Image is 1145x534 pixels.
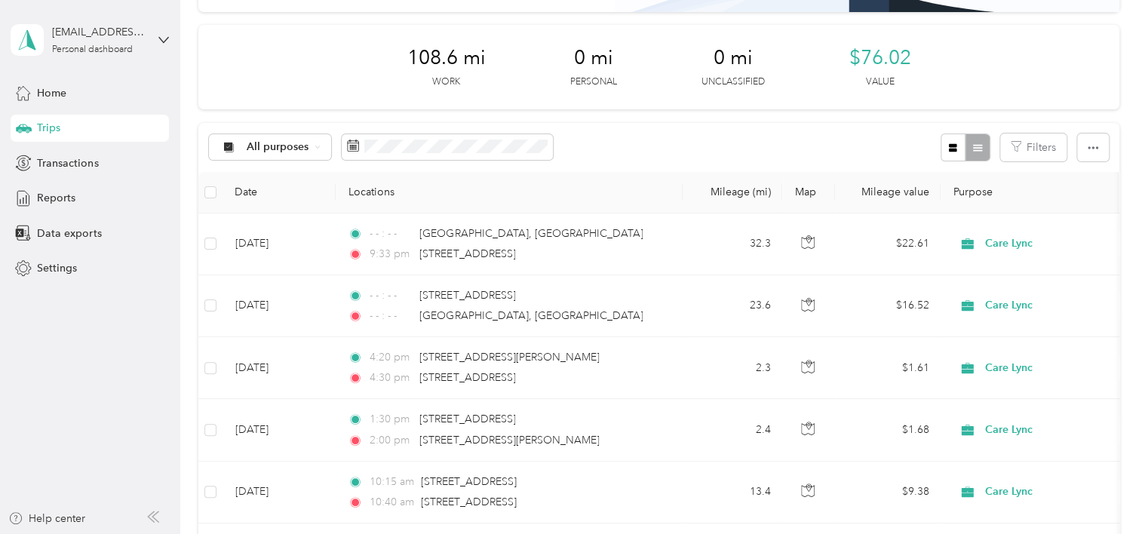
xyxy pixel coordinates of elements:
[37,190,75,206] span: Reports
[683,172,782,213] th: Mileage (mi)
[835,462,941,523] td: $9.38
[683,462,782,523] td: 13.4
[421,496,517,508] span: [STREET_ADDRESS]
[370,287,413,304] span: - - : - -
[419,434,599,447] span: [STREET_ADDRESS][PERSON_NAME]
[370,474,414,490] span: 10:15 am
[683,337,782,399] td: 2.3
[683,275,782,337] td: 23.6
[569,75,616,89] p: Personal
[419,371,515,384] span: [STREET_ADDRESS]
[223,213,336,275] td: [DATE]
[52,45,133,54] div: Personal dashboard
[370,308,413,324] span: - - : - -
[985,235,1123,252] span: Care Lync
[985,483,1123,500] span: Care Lync
[370,432,413,449] span: 2:00 pm
[37,155,98,171] span: Transactions
[985,422,1123,438] span: Care Lync
[421,475,517,488] span: [STREET_ADDRESS]
[8,511,85,526] button: Help center
[223,172,336,213] th: Date
[37,85,66,101] span: Home
[782,172,835,213] th: Map
[573,46,612,70] span: 0 mi
[701,75,764,89] p: Unclassified
[1061,450,1145,534] iframe: Everlance-gr Chat Button Frame
[835,399,941,461] td: $1.68
[370,370,413,386] span: 4:30 pm
[835,275,941,337] td: $16.52
[683,399,782,461] td: 2.4
[37,120,60,136] span: Trips
[37,226,101,241] span: Data exports
[370,349,413,366] span: 4:20 pm
[223,275,336,337] td: [DATE]
[985,360,1123,376] span: Care Lync
[985,297,1123,314] span: Care Lync
[835,213,941,275] td: $22.61
[419,413,515,425] span: [STREET_ADDRESS]
[835,172,941,213] th: Mileage value
[407,46,485,70] span: 108.6 mi
[835,337,941,399] td: $1.61
[370,494,414,511] span: 10:40 am
[370,226,413,242] span: - - : - -
[223,399,336,461] td: [DATE]
[370,411,413,428] span: 1:30 pm
[370,246,413,262] span: 9:33 pm
[223,337,336,399] td: [DATE]
[419,227,643,240] span: [GEOGRAPHIC_DATA], [GEOGRAPHIC_DATA]
[419,289,515,302] span: [STREET_ADDRESS]
[432,75,460,89] p: Work
[849,46,910,70] span: $76.02
[247,142,309,152] span: All purposes
[713,46,752,70] span: 0 mi
[419,247,515,260] span: [STREET_ADDRESS]
[683,213,782,275] td: 32.3
[52,24,146,40] div: [EMAIL_ADDRESS][DOMAIN_NAME]
[419,351,599,364] span: [STREET_ADDRESS][PERSON_NAME]
[336,172,683,213] th: Locations
[419,309,643,322] span: [GEOGRAPHIC_DATA], [GEOGRAPHIC_DATA]
[223,462,336,523] td: [DATE]
[37,260,77,276] span: Settings
[1000,133,1067,161] button: Filters
[865,75,894,89] p: Value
